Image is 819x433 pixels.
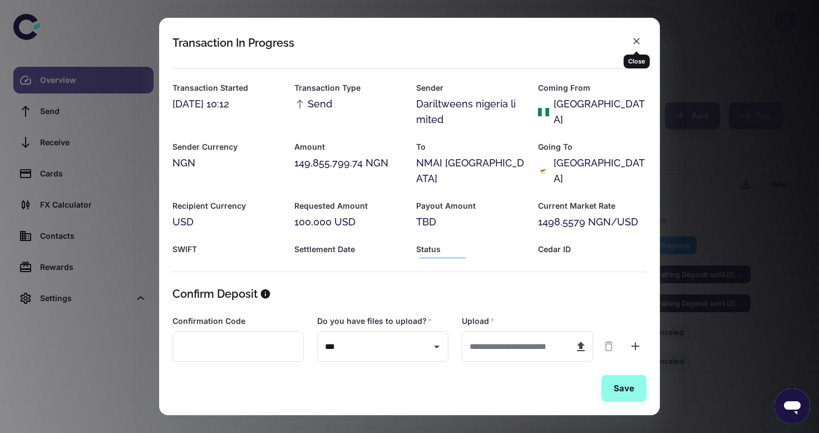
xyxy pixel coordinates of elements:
div: TBD [416,214,525,230]
div: [GEOGRAPHIC_DATA] [554,96,647,127]
iframe: Button to launch messaging window, conversation in progress [774,388,810,424]
div: 1498.5579 NGN/USD [538,214,647,230]
span: Send [294,96,332,112]
label: Upload [462,316,495,327]
div: TBD [294,258,403,273]
div: NMAI [GEOGRAPHIC_DATA] [416,155,525,186]
h6: Sender [416,82,525,94]
div: [DATE] 10:12 [172,96,281,112]
h6: Amount [294,141,403,153]
h6: Recipient Currency [172,200,281,212]
h6: Transaction Type [294,82,403,94]
div: Transaction In Progress [172,36,294,50]
button: Open [429,339,445,355]
h6: Going To [538,141,647,153]
h6: Payout Amount [416,200,525,212]
div: 100,000 USD [294,214,403,230]
div: [GEOGRAPHIC_DATA] [554,155,647,186]
h6: Coming From [538,82,647,94]
div: Close [624,55,650,68]
h6: Transaction Started [172,82,281,94]
div: 149,855,799.74 NGN [294,155,403,171]
div: 6000103065 [538,258,647,273]
button: Save [601,375,647,402]
h6: Sender Currency [172,141,281,153]
label: Do you have files to upload? [317,316,432,327]
h6: Settlement Date [294,243,403,255]
h5: Confirm Deposit [172,286,258,302]
h6: Cedar ID [538,243,647,255]
h6: Requested Amount [294,200,403,212]
h6: SWIFT [172,243,281,255]
div: [SWIFT_CODE] [172,258,281,273]
h6: Status [416,243,525,255]
label: Confirmation Code [172,316,245,327]
div: USD [172,214,281,230]
div: Dariltweens nigeria limited [416,96,525,127]
h6: To [416,141,525,153]
h6: Current Market Rate [538,200,647,212]
div: NGN [172,155,281,171]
